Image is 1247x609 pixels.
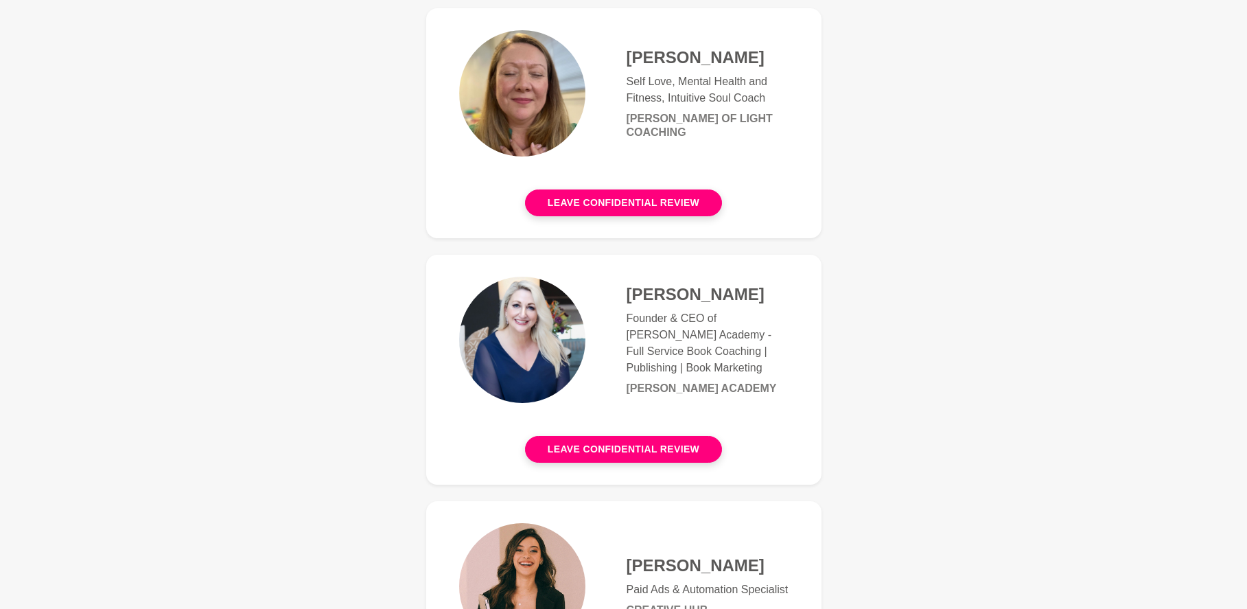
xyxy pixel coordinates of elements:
[627,555,789,576] h4: [PERSON_NAME]
[627,47,789,68] h4: [PERSON_NAME]
[627,382,789,395] h6: [PERSON_NAME] Academy
[627,284,789,305] h4: [PERSON_NAME]
[525,436,722,463] button: Leave confidential review
[426,8,821,238] a: [PERSON_NAME]Self Love, Mental Health and Fitness, Intuitive Soul Coach[PERSON_NAME] of Light Coa...
[627,582,789,598] p: Paid Ads & Automation Specialist
[426,255,821,485] a: [PERSON_NAME]Founder & CEO of [PERSON_NAME] Academy - Full Service Book Coaching | Publishing | B...
[627,112,789,139] h6: [PERSON_NAME] of Light Coaching
[525,189,722,216] button: Leave confidential review
[627,310,789,376] p: Founder & CEO of [PERSON_NAME] Academy - Full Service Book Coaching | Publishing | Book Marketing
[627,73,789,106] p: Self Love, Mental Health and Fitness, Intuitive Soul Coach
